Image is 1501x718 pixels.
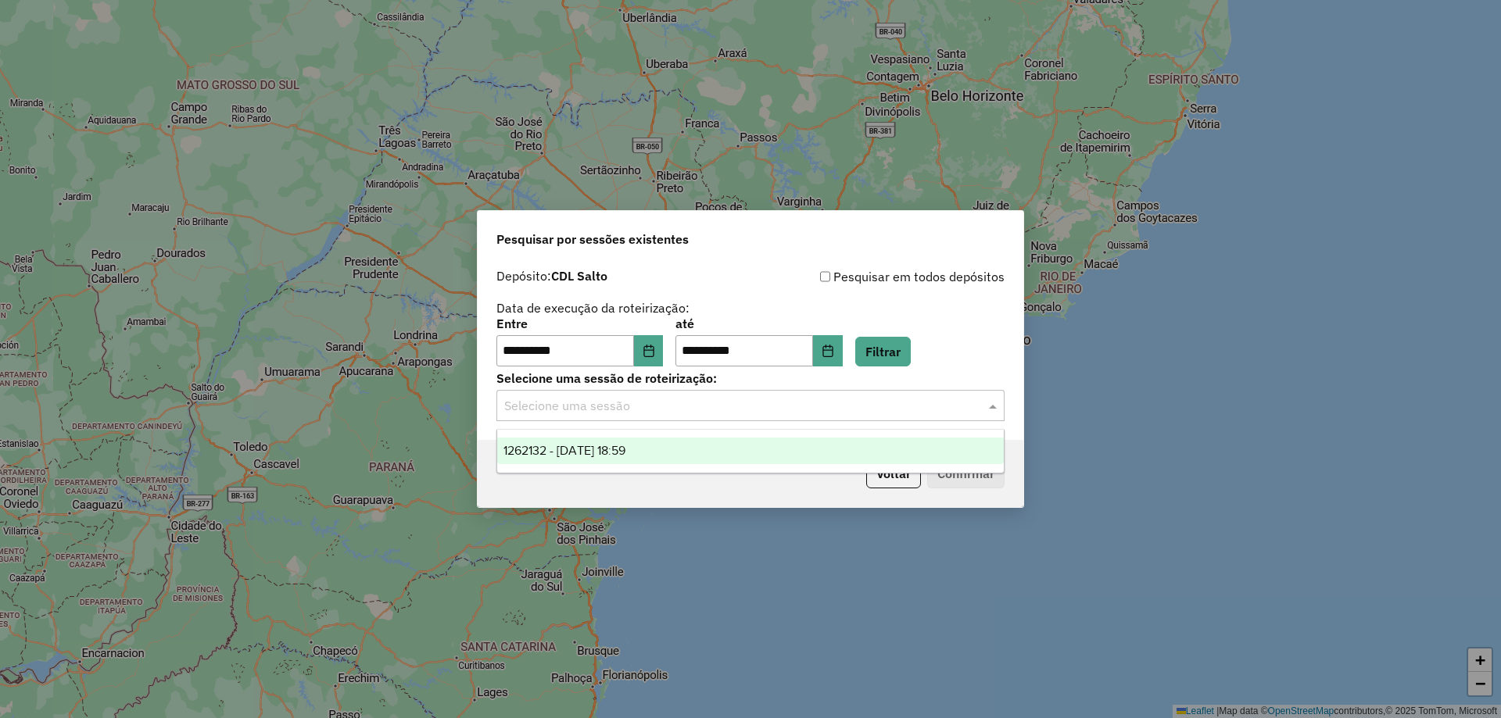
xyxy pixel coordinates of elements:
button: Choose Date [813,335,843,366]
button: Choose Date [634,335,664,366]
label: Data de execução da roteirização: [496,298,690,317]
ng-dropdown-panel: Options list [496,429,1005,473]
label: Selecione uma sessão de roteirização: [496,369,1005,388]
button: Filtrar [855,337,911,366]
label: até [675,314,842,333]
strong: CDL Salto [551,268,607,284]
label: Depósito: [496,266,607,285]
button: Voltar [866,459,921,488]
span: Pesquisar por sessões existentes [496,230,689,248]
label: Entre [496,314,663,333]
div: Pesquisar em todos depósitos [750,267,1005,286]
span: 1262132 - [DATE] 18:59 [503,444,625,457]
